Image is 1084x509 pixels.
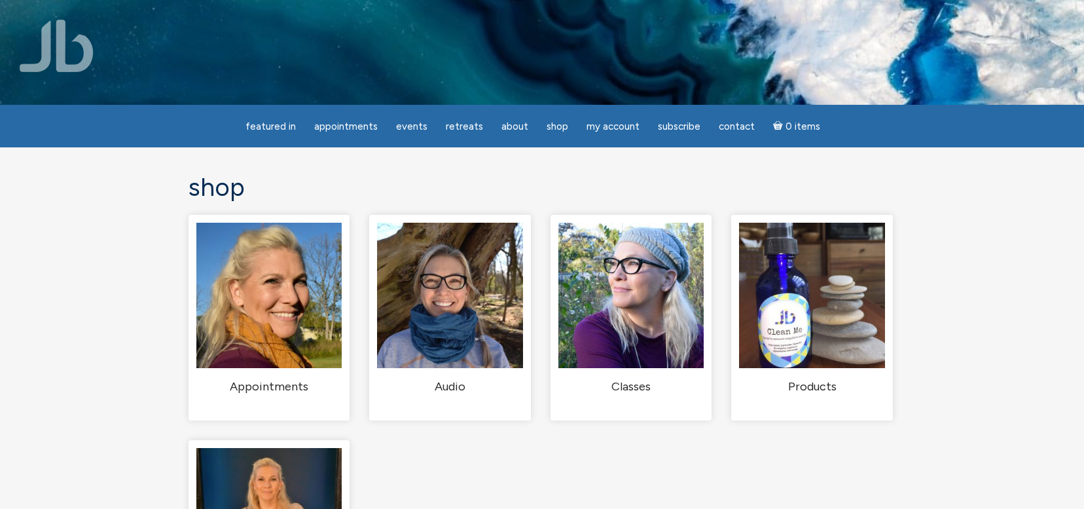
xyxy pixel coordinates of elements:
h1: Shop [189,174,895,202]
a: Visit product category Appointments [196,223,342,395]
a: Retreats [438,114,491,140]
span: Events [396,121,427,132]
a: Cart0 items [765,113,828,140]
span: My Account [587,121,640,132]
img: Audio [377,223,522,368]
span: Contact [719,121,755,132]
span: Shop [547,121,568,132]
a: Shop [539,114,576,140]
a: Visit product category Products [739,223,884,395]
a: Events [388,114,435,140]
span: About [501,121,528,132]
a: Visit product category Audio [377,223,522,395]
h2: Audio [377,379,522,395]
a: Visit product category Classes [558,223,704,395]
h2: Appointments [196,379,342,395]
span: Subscribe [658,121,700,132]
a: Contact [711,114,763,140]
span: Retreats [446,121,483,132]
a: My Account [579,114,647,140]
img: Classes [558,223,704,368]
img: Products [739,223,884,368]
span: featured in [245,121,296,132]
a: Subscribe [650,114,708,140]
a: Appointments [306,114,386,140]
span: Appointments [314,121,378,132]
img: Jamie Butler. The Everyday Medium [20,20,94,72]
a: featured in [238,114,304,140]
a: About [494,114,536,140]
h2: Products [739,379,884,395]
i: Cart [773,121,786,132]
span: 0 items [786,122,820,132]
img: Appointments [196,223,342,368]
h2: Classes [558,379,704,395]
